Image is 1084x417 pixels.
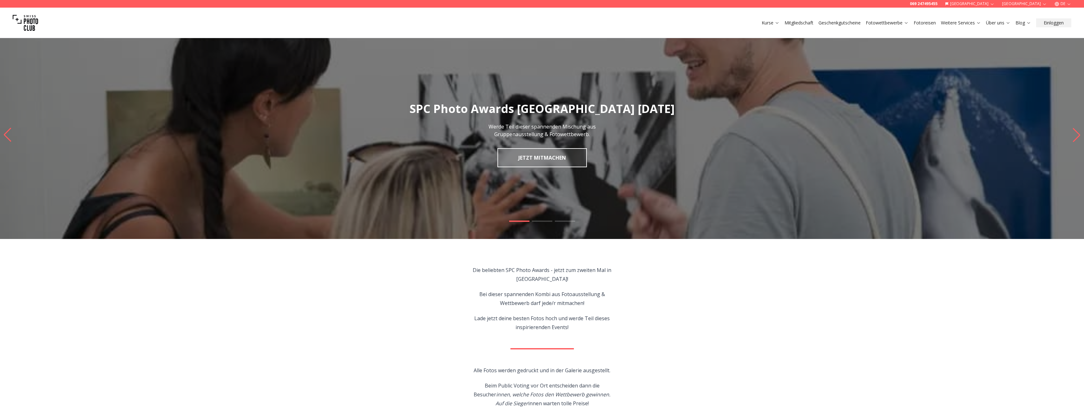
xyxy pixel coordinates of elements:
p: Lade jetzt deine besten Fotos hoch und werde Teil dieses inspirierenden Events! [470,314,614,332]
a: Mitgliedschaft [785,20,813,26]
button: Blog [1013,18,1034,27]
p: Bei dieser spannenden Kombi aus Fotoausstellung & Wettbewerb darf jede/r mitmachen! [470,290,614,308]
a: Kurse [762,20,779,26]
a: Fotowettbewerbe [866,20,909,26]
a: Geschenkgutscheine [818,20,861,26]
button: Über uns [983,18,1013,27]
img: Swiss photo club [13,10,38,36]
p: Die beliebten SPC Photo Awards - jetzt zum zweiten Mal in [GEOGRAPHIC_DATA]! [470,266,614,283]
button: Kurse [759,18,782,27]
p: Beim Public Voting vor Ort entscheiden dann die Besucher innen warten tolle Preise! [470,381,614,408]
a: Fotoreisen [914,20,936,26]
a: 069 247495455 [910,1,937,6]
button: Mitgliedschaft [782,18,816,27]
a: Weitere Services [941,20,981,26]
p: Werde Teil dieser spannenden Mischung aus Gruppenausstellung & Fotowettbewerb. [471,123,613,138]
button: Geschenkgutscheine [816,18,863,27]
button: Fotowettbewerbe [863,18,911,27]
a: JETZT MITMACHEN [497,148,587,167]
a: Blog [1015,20,1031,26]
em: innen, welche Fotos den Wettbewerb gewinnen. Auf die Sieger [496,391,611,407]
p: Alle Fotos werden gedruckt und in der Galerie ausgestellt. [470,366,614,375]
button: Fotoreisen [911,18,938,27]
button: Weitere Services [938,18,983,27]
a: Über uns [986,20,1010,26]
button: Einloggen [1036,18,1071,27]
